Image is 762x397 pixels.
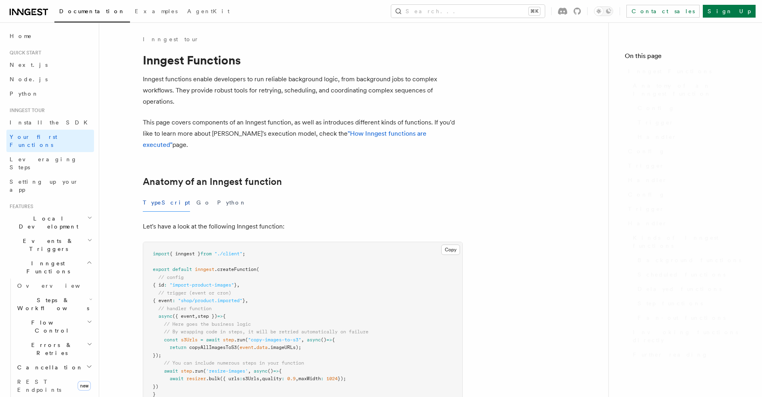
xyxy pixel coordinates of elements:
[172,267,192,272] span: default
[254,345,256,350] span: .
[240,376,242,381] span: :
[10,32,32,40] span: Home
[628,176,667,184] span: Handler
[143,53,463,67] h1: Inngest Functions
[638,256,741,264] span: Background functions
[6,107,45,114] span: Inngest tour
[17,379,61,393] span: REST Endpoints
[638,133,677,141] span: Handler
[153,353,161,358] span: });
[214,251,242,257] span: "./client"
[703,5,756,18] a: Sign Up
[220,376,240,381] span: ({ urls
[256,267,259,272] span: (
[628,67,712,75] span: Inngest Functions
[529,7,540,15] kbd: ⌘K
[172,313,195,319] span: ({ event
[217,194,246,212] button: Python
[143,117,463,150] p: This page covers components of an Inngest function, as well as introduces different kinds of func...
[638,314,726,322] span: Fan-out functions
[240,345,254,350] span: event
[301,337,304,343] span: ,
[245,298,248,303] span: ,
[298,376,321,381] span: maxWidth
[17,283,100,289] span: Overview
[181,337,198,343] span: s3Urls
[338,376,346,381] span: });
[268,345,301,350] span: .imageURLs);
[638,118,674,126] span: Trigger
[633,234,746,250] span: Kinds of Inngest functions
[6,215,87,231] span: Local Development
[321,337,326,343] span: ()
[634,311,746,325] a: Fan-out functions
[634,115,746,130] a: Trigger
[6,58,94,72] a: Next.js
[206,368,248,374] span: 'resize-images'
[6,29,94,43] a: Home
[54,2,130,22] a: Documentation
[625,173,746,187] a: Handler
[628,147,665,155] span: Config
[633,351,708,359] span: Further reading
[6,115,94,130] a: Install the SDK
[14,341,87,357] span: Errors & Retries
[158,306,212,311] span: // handler function
[287,376,296,381] span: 0.9
[6,50,41,56] span: Quick start
[153,282,164,288] span: { id
[164,368,178,374] span: await
[625,187,746,202] a: Config
[14,296,89,312] span: Steps & Workflows
[6,259,86,275] span: Inngest Functions
[282,376,284,381] span: :
[59,8,125,14] span: Documentation
[158,290,231,296] span: // trigger (event or cron)
[10,156,77,170] span: Leveraging Steps
[78,381,91,391] span: new
[6,234,94,256] button: Events & Triggers
[164,329,368,335] span: // By wrapping code in steps, it will be retried automatically on failure
[234,337,245,343] span: .run
[192,368,203,374] span: .run
[130,2,182,22] a: Examples
[195,313,198,319] span: ,
[391,5,545,18] button: Search...⌘K
[634,253,746,267] a: Background functions
[14,363,83,371] span: Cancellation
[143,194,190,212] button: TypeScript
[10,76,48,82] span: Node.js
[634,296,746,311] a: Step functions
[625,144,746,158] a: Config
[198,313,217,319] span: step })
[256,345,268,350] span: data
[441,245,460,255] button: Copy
[248,368,251,374] span: ,
[634,101,746,115] a: Config
[326,337,332,343] span: =>
[326,376,338,381] span: 1024
[14,293,94,315] button: Steps & Workflows
[630,325,746,347] a: Invoking functions directly
[630,78,746,101] a: Anatomy of an Inngest function
[268,368,273,374] span: ()
[172,298,175,303] span: :
[10,62,48,68] span: Next.js
[625,202,746,216] a: Trigger
[234,282,237,288] span: }
[634,130,746,144] a: Handler
[158,275,184,280] span: // config
[242,376,259,381] span: s3Urls
[143,35,199,43] a: Inngest tour
[630,231,746,253] a: Kinds of Inngest functions
[307,337,321,343] span: async
[634,282,746,296] a: Delayed functions
[279,368,282,374] span: {
[164,321,251,327] span: // Here goes the business logic
[10,119,92,126] span: Install the SDK
[6,211,94,234] button: Local Development
[164,360,304,366] span: // You can include numerous steps in your function
[186,376,206,381] span: resizer
[164,337,178,343] span: const
[206,337,220,343] span: await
